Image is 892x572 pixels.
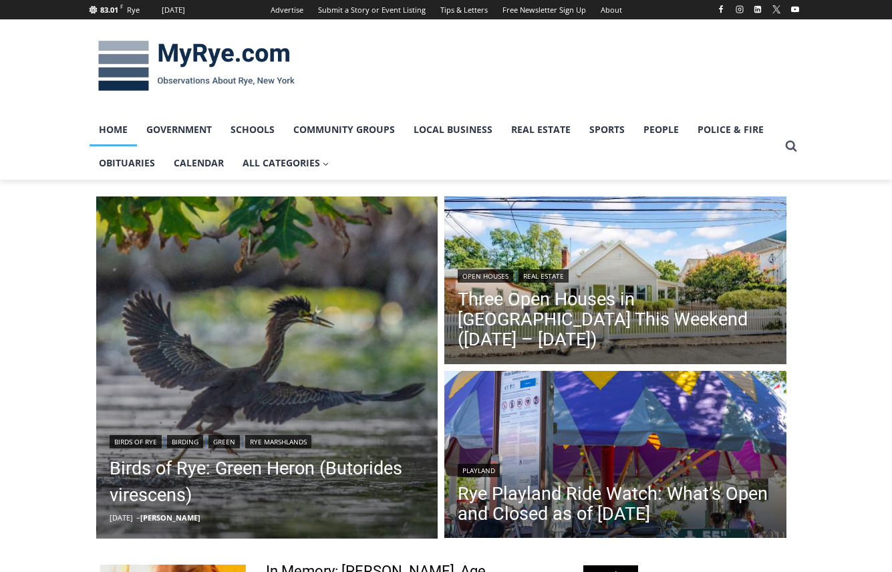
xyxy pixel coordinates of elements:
img: (PHOTO: Green Heron (Butorides virescens) at the Marshlands Conservancy in Rye, New York. Credit:... [96,196,438,539]
a: All Categories [233,146,339,180]
a: Real Estate [502,113,580,146]
span: All Categories [243,156,329,170]
a: Read More Rye Playland Ride Watch: What’s Open and Closed as of Thursday, August 14, 2025 [444,371,786,542]
a: Schools [221,113,284,146]
a: Three Open Houses in [GEOGRAPHIC_DATA] This Weekend ([DATE] – [DATE]) [458,289,773,349]
div: | | | [110,432,425,448]
a: YouTube [787,1,803,17]
a: Real Estate [518,269,569,283]
a: Read More Three Open Houses in Rye This Weekend (August 16 – 17) [444,196,786,368]
a: X [768,1,784,17]
span: 83.01 [100,5,118,15]
a: Birding [167,435,203,448]
a: Obituaries [90,146,164,180]
img: (PHOTO: The Motorcycle Jump ride in the Kiddyland section of Rye Playland. File photo 2024. Credi... [444,371,786,542]
a: Birds of Rye: Green Heron (Butorides virescens) [110,455,425,509]
a: People [634,113,688,146]
button: View Search Form [779,134,803,158]
a: Government [137,113,221,146]
a: Calendar [164,146,233,180]
span: F [120,3,123,10]
a: Linkedin [750,1,766,17]
a: Birds of Rye [110,435,162,448]
a: Police & Fire [688,113,773,146]
a: Rye Marshlands [245,435,311,448]
a: Local Business [404,113,502,146]
div: | [458,267,773,283]
time: [DATE] [110,513,133,523]
a: Playland [458,464,500,477]
a: Read More Birds of Rye: Green Heron (Butorides virescens) [96,196,438,539]
a: Instagram [732,1,748,17]
div: [DATE] [162,4,185,16]
a: Green [208,435,240,448]
div: Rye [127,4,140,16]
nav: Primary Navigation [90,113,779,180]
a: Rye Playland Ride Watch: What’s Open and Closed as of [DATE] [458,484,773,524]
a: Community Groups [284,113,404,146]
a: Sports [580,113,634,146]
img: MyRye.com [90,31,303,101]
a: Facebook [713,1,729,17]
span: – [136,513,140,523]
a: [PERSON_NAME] [140,513,200,523]
a: Home [90,113,137,146]
img: 32 Ridgeland Terrace, Rye [444,196,786,368]
a: Open Houses [458,269,513,283]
